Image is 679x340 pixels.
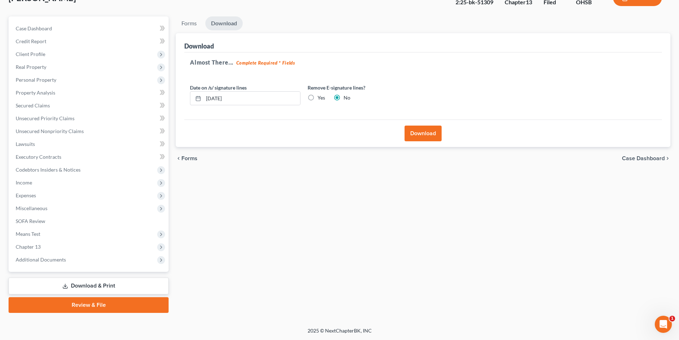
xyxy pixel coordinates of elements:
[405,126,442,141] button: Download
[16,141,35,147] span: Lawsuits
[10,86,169,99] a: Property Analysis
[137,327,543,340] div: 2025 © NextChapterBK, INC
[16,25,52,31] span: Case Dashboard
[10,215,169,228] a: SOFA Review
[10,125,169,138] a: Unsecured Nonpriority Claims
[16,90,55,96] span: Property Analysis
[10,22,169,35] a: Case Dashboard
[669,316,675,321] span: 1
[10,138,169,151] a: Lawsuits
[16,167,81,173] span: Codebtors Insiders & Notices
[16,218,45,224] span: SOFA Review
[10,112,169,125] a: Unsecured Priority Claims
[204,92,300,105] input: MM/DD/YYYY
[10,151,169,163] a: Executory Contracts
[176,156,181,161] i: chevron_left
[181,156,197,161] span: Forms
[10,99,169,112] a: Secured Claims
[190,84,247,91] label: Date on /s/ signature lines
[16,51,45,57] span: Client Profile
[622,156,670,161] a: Case Dashboard chevron_right
[16,179,32,186] span: Income
[318,94,325,101] label: Yes
[10,35,169,48] a: Credit Report
[655,316,672,333] iframe: Intercom live chat
[308,84,418,91] label: Remove E-signature lines?
[16,115,74,121] span: Unsecured Priority Claims
[176,16,202,30] a: Forms
[16,77,56,83] span: Personal Property
[622,156,665,161] span: Case Dashboard
[16,257,66,263] span: Additional Documents
[344,94,350,101] label: No
[16,192,36,198] span: Expenses
[665,156,670,161] i: chevron_right
[16,154,61,160] span: Executory Contracts
[16,231,40,237] span: Means Test
[205,16,243,30] a: Download
[16,205,47,211] span: Miscellaneous
[176,156,207,161] button: chevron_left Forms
[184,42,214,50] div: Download
[16,128,84,134] span: Unsecured Nonpriority Claims
[16,38,46,44] span: Credit Report
[9,278,169,294] a: Download & Print
[16,244,41,250] span: Chapter 13
[190,58,656,67] h5: Almost There...
[16,64,46,70] span: Real Property
[16,102,50,108] span: Secured Claims
[236,60,295,66] strong: Complete Required * Fields
[9,297,169,313] a: Review & File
